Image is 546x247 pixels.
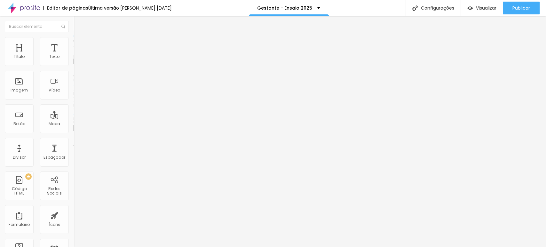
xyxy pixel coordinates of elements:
span: Publicar [512,5,530,11]
img: Icone [412,5,418,11]
div: Imagem [11,88,28,92]
div: Código HTML [6,187,32,196]
div: Título [14,54,25,59]
button: Visualizar [461,2,503,14]
span: Visualizar [476,5,496,11]
div: Divisor [13,155,26,160]
input: Buscar elemento [5,21,69,32]
p: Gestante - Ensaio 2025 [257,6,312,10]
div: Texto [49,54,59,59]
button: Publicar [503,2,540,14]
img: view-1.svg [467,5,473,11]
div: Espaçador [44,155,65,160]
div: Editor de páginas [43,6,88,10]
div: Mapa [49,122,60,126]
div: Última versão [PERSON_NAME] [DATE] [88,6,172,10]
div: Redes Sociais [42,187,67,196]
div: Ícone [49,222,60,227]
div: Botão [13,122,25,126]
div: Vídeo [49,88,60,92]
img: Icone [61,25,65,28]
div: Formulário [9,222,30,227]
